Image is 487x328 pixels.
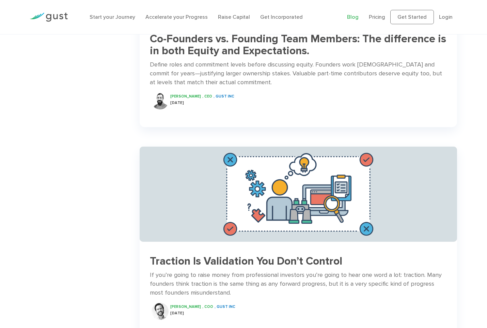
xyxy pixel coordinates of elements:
[152,92,169,109] img: Peter Swan
[140,147,457,242] img: Test Your Business Model Against These 10 Elements
[150,271,446,297] div: If you’re going to raise money from professional investors you’re going to hear one word a lot: t...
[214,94,234,99] span: , Gust INC
[369,14,385,20] a: Pricing
[90,14,135,20] a: Start your Journey
[170,311,184,315] span: [DATE]
[347,14,359,20] a: Blog
[170,101,184,105] span: [DATE]
[170,304,201,309] span: [PERSON_NAME]
[170,94,201,99] span: [PERSON_NAME]
[390,10,434,24] a: Get Started
[150,255,446,267] h3: Traction Is Validation You Don’t Control
[215,304,235,309] span: , Gust INC
[150,60,446,87] div: Define roles and commitment levels before discussing equity. Founders work [DEMOGRAPHIC_DATA] and...
[202,94,212,99] span: , CEO
[150,33,446,57] h3: Co-Founders vs. Founding Team Members: The difference is in both Equity and Expectations.
[30,13,68,22] img: Gust Logo
[152,303,169,320] img: Ryan Nash
[260,14,303,20] a: Get Incorporated
[218,14,250,20] a: Raise Capital
[145,14,208,20] a: Accelerate your Progress
[439,14,453,20] a: Login
[140,147,457,327] a: Test Your Business Model Against These 10 Elements Traction Is Validation You Don’t Control If yo...
[202,304,213,309] span: , COO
